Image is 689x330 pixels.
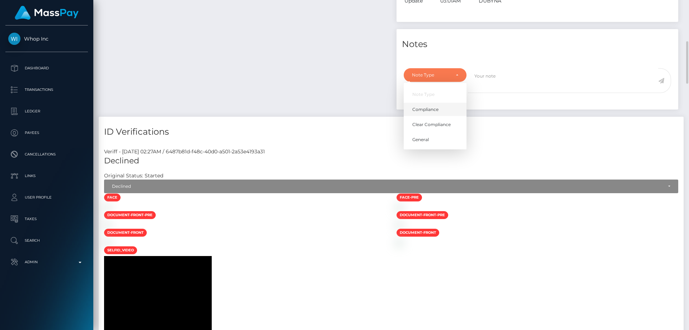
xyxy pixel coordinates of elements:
p: Search [8,235,85,246]
span: face-pre [397,194,422,201]
img: Whop Inc [8,33,20,45]
img: c4e0c0eb-ed86-4b33-ac4a-e8e0120c2367 [104,222,110,228]
button: Declined [104,180,678,193]
span: document-front [397,229,439,237]
div: Note Type [412,72,450,78]
img: MassPay Logo [15,6,79,20]
span: Whop Inc [5,36,88,42]
a: Transactions [5,81,88,99]
span: document-front-pre [104,211,156,219]
div: Declined [112,183,662,189]
a: Taxes [5,210,88,228]
span: selfid_video [104,246,137,254]
a: Links [5,167,88,185]
a: Payees [5,124,88,142]
span: face [104,194,121,201]
a: Ledger [5,102,88,120]
p: Transactions [8,84,85,95]
img: 838928c3-9347-4f95-a906-52354bc5af2a [104,204,110,210]
img: 169b1ced-315f-418b-a9ab-ad61e8ba6316 [104,240,110,245]
span: Compliance [412,106,439,113]
p: Payees [8,127,85,138]
p: Cancellations [8,149,85,160]
span: General [412,137,429,143]
p: Ledger [8,106,85,117]
p: Admin [8,257,85,268]
h4: ID Verifications [104,126,678,138]
a: Search [5,232,88,250]
img: 96c1a09f-8089-4835-a1d3-d7b57c11f790 [397,222,402,228]
span: document-front [104,229,147,237]
p: Dashboard [8,63,85,74]
button: Note Type [404,68,467,82]
img: b124353f-c1fd-4018-b440-2e3d911367a5 [397,240,402,245]
h4: Notes [402,38,673,51]
p: User Profile [8,192,85,203]
a: Cancellations [5,145,88,163]
span: Clear Compliance [412,121,451,128]
div: Veriff - [DATE] 02:27AM / 6487b81d-f48c-40d0-a501-2a53e4193a31 [99,148,684,155]
a: Admin [5,253,88,271]
span: document-front-pre [397,211,448,219]
a: Dashboard [5,59,88,77]
p: Taxes [8,214,85,224]
p: Links [8,171,85,181]
a: User Profile [5,189,88,206]
img: fd8a0185-4f00-4eae-b57a-a5f0af45c61b [397,204,402,210]
h5: Declined [104,155,678,167]
h7: Original Status: Started [104,172,163,179]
